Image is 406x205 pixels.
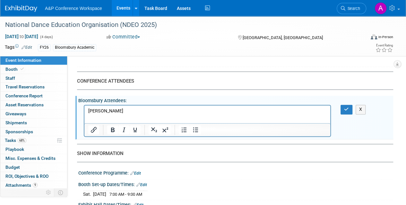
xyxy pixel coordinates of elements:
[0,145,67,154] a: Playbook
[160,125,171,134] button: Superscript
[337,3,366,14] a: Search
[179,125,190,134] button: Numbered list
[43,188,54,197] td: Personalize Event Tab Strip
[104,34,143,40] button: Committed
[21,67,24,71] i: Booth reservation complete
[78,168,393,176] div: Conference Programme:
[130,125,141,134] button: Underline
[0,74,67,83] a: Staff
[3,19,360,31] div: National Dance Education Organisation (NDEO 2025)
[0,154,67,163] a: Misc. Expenses & Credits
[5,5,37,12] img: ExhibitDay
[5,120,27,125] span: Shipments
[0,163,67,172] a: Budget
[375,2,387,14] img: Amanda Oney
[38,44,51,51] div: FY26
[118,125,129,134] button: Italic
[5,93,43,98] span: Conference Report
[378,35,393,39] div: In-Person
[5,129,33,134] span: Sponsorships
[107,125,118,134] button: Bold
[5,138,26,143] span: Tasks
[18,138,26,143] span: 68%
[109,192,142,197] span: 7:00 AM - 9:00 AM
[83,191,93,197] td: Sat.
[84,105,330,123] iframe: Rich Text Area
[345,6,360,11] span: Search
[54,188,67,197] td: Toggle Event Tabs
[149,125,160,134] button: Subscript
[5,34,39,39] span: [DATE] [DATE]
[0,181,67,190] a: Attachments9
[22,45,32,50] a: Edit
[45,6,102,11] span: A&P Conference Workspace
[5,165,20,170] span: Budget
[19,34,25,39] span: to
[0,136,67,145] a: Tasks68%
[371,34,377,39] img: Format-Inperson.png
[5,147,24,152] span: Playbook
[0,101,67,109] a: Asset Reservations
[242,35,323,40] span: [GEOGRAPHIC_DATA], [GEOGRAPHIC_DATA]
[0,127,67,136] a: Sponsorships
[190,125,201,134] button: Bullet list
[33,183,38,187] span: 9
[53,44,96,51] div: Bloomsbury Academic
[136,183,147,187] a: Edit
[336,33,393,43] div: Event Format
[5,156,56,161] span: Misc. Expenses & Credits
[0,110,67,118] a: Giveaways
[88,125,99,134] button: Insert/edit link
[39,35,53,39] span: (4 days)
[77,150,388,157] div: SHOW INFORMATION
[5,102,44,107] span: Asset Reservations
[0,65,67,74] a: Booth
[5,67,25,72] span: Booth
[77,78,388,85] div: CONFERENCE ATTENDEES
[356,105,366,114] button: X
[130,171,141,176] a: Edit
[5,84,45,89] span: Travel Reservations
[5,76,15,81] span: Staff
[0,119,67,127] a: Shipments
[93,191,106,197] td: [DATE]
[0,92,67,100] a: Conference Report
[376,44,393,47] div: Event Rating
[5,174,48,179] span: ROI, Objectives & ROO
[78,96,393,104] div: Bloomsbury Attendees:
[0,172,67,181] a: ROI, Objectives & ROO
[5,111,26,116] span: Giveaways
[5,58,41,63] span: Event Information
[0,83,67,91] a: Travel Reservations
[5,183,38,188] span: Attachments
[5,44,32,51] td: Tags
[78,180,393,188] div: Booth Set-up Dates/Times:
[0,56,67,65] a: Event Information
